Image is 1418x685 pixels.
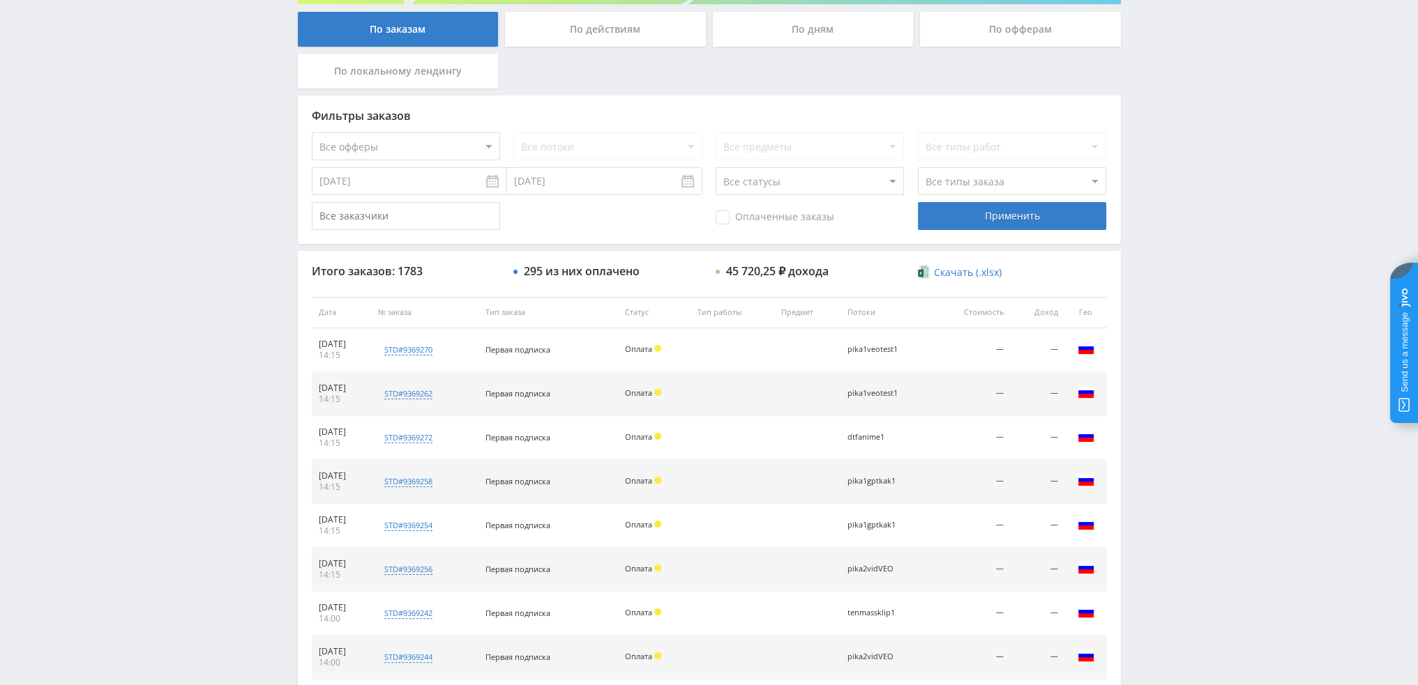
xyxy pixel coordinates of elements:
[654,652,661,659] span: Холд
[1011,636,1065,679] td: —
[1078,340,1094,357] img: rus.png
[625,387,652,398] span: Оплата
[485,344,550,355] span: Первая подписка
[298,12,499,47] div: По заказам
[847,564,910,574] div: pika2vidVEO
[485,608,550,618] span: Первая подписка
[524,265,640,277] div: 295 из них оплачено
[319,482,364,493] div: 14:15
[625,519,652,530] span: Оплата
[1011,460,1065,504] td: —
[298,54,499,88] div: По локальному лендингу
[625,563,652,574] span: Оплата
[716,210,834,224] span: Оплаченные заказы
[918,265,930,279] img: xlsx
[319,394,364,405] div: 14:15
[485,476,550,486] span: Первая подписка
[847,477,910,486] div: pika1gptkak1
[933,460,1010,504] td: —
[384,344,432,355] div: std#9369270
[319,657,364,668] div: 14:00
[713,12,914,47] div: По дням
[933,592,1010,636] td: —
[726,265,829,277] div: 45 720,25 ₽ дохода
[654,389,661,396] span: Холд
[312,265,500,277] div: Итого заказов: 1783
[505,12,706,47] div: По действиям
[1065,297,1107,328] th: Гео
[319,350,364,361] div: 14:15
[319,339,364,350] div: [DATE]
[918,202,1106,230] div: Применить
[485,432,550,442] span: Первая подписка
[384,520,432,531] div: std#9369254
[319,438,364,449] div: 14:15
[774,297,840,328] th: Предмет
[1011,372,1065,416] td: —
[1011,328,1065,372] td: —
[384,564,432,575] div: std#9369256
[1078,384,1094,401] img: rus.png
[312,297,371,328] th: Дата
[319,525,364,537] div: 14:15
[918,265,1002,279] a: Скачать (.xlsx)
[933,328,1010,372] td: —
[319,602,364,613] div: [DATE]
[1078,428,1094,445] img: rus.png
[319,514,364,525] div: [DATE]
[384,652,432,663] div: std#9369244
[933,504,1010,548] td: —
[384,476,432,487] div: std#9369258
[319,646,364,657] div: [DATE]
[654,521,661,528] span: Холд
[485,564,550,574] span: Первая подписка
[485,652,550,662] span: Первая подписка
[1078,472,1094,488] img: rus.png
[625,475,652,486] span: Оплата
[654,477,661,484] span: Холд
[1078,603,1094,620] img: rus.png
[847,521,910,530] div: pika1gptkak1
[1011,548,1065,592] td: —
[847,652,910,661] div: pika2vidVEO
[1011,592,1065,636] td: —
[1011,297,1065,328] th: Доход
[319,426,364,438] div: [DATE]
[691,297,774,328] th: Тип работы
[625,607,652,617] span: Оплата
[847,389,910,398] div: pika1veotest1
[384,432,432,443] div: std#9369272
[840,297,933,328] th: Потоки
[934,267,1002,278] span: Скачать (.xlsx)
[933,297,1010,328] th: Стоимость
[1078,560,1094,576] img: rus.png
[654,345,661,352] span: Холд
[933,372,1010,416] td: —
[312,202,500,230] input: Все заказчики
[654,564,661,571] span: Холд
[625,344,652,354] span: Оплата
[384,608,432,619] div: std#9369242
[625,651,652,661] span: Оплата
[319,383,364,394] div: [DATE]
[371,297,478,328] th: № заказа
[319,613,364,624] div: 14:00
[654,608,661,615] span: Холд
[1011,504,1065,548] td: —
[933,548,1010,592] td: —
[319,470,364,482] div: [DATE]
[920,12,1121,47] div: По офферам
[485,520,550,530] span: Первая подписка
[847,608,910,617] div: tenmassklip1
[319,569,364,580] div: 14:15
[618,297,691,328] th: Статус
[1011,416,1065,460] td: —
[933,416,1010,460] td: —
[1078,516,1094,532] img: rus.png
[654,433,661,440] span: Холд
[933,636,1010,679] td: —
[847,433,910,442] div: dtfanime1
[1078,647,1094,664] img: rus.png
[847,345,910,354] div: pika1veotest1
[312,109,1107,122] div: Фильтры заказов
